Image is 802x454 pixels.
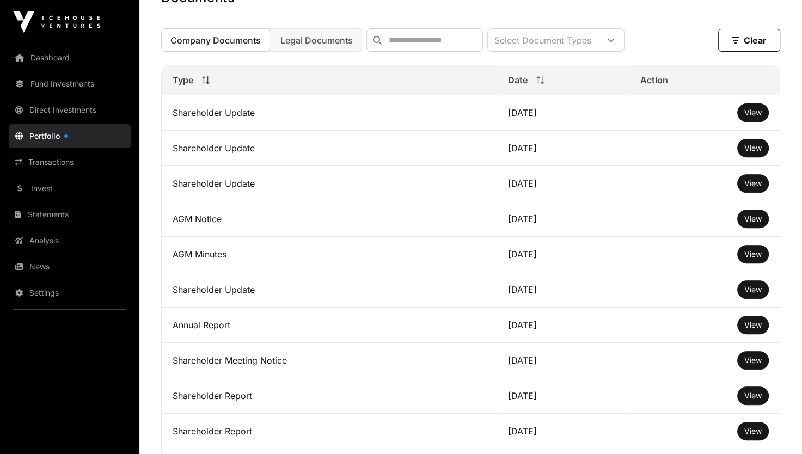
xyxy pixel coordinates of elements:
[744,391,762,400] span: View
[497,95,630,131] td: [DATE]
[9,46,131,70] a: Dashboard
[9,72,131,96] a: Fund Investments
[744,178,762,189] a: View
[9,203,131,226] a: Statements
[744,320,762,330] a: View
[9,255,131,279] a: News
[497,201,630,237] td: [DATE]
[737,139,769,157] button: View
[640,73,668,87] span: Action
[744,355,762,365] span: View
[508,73,528,87] span: Date
[497,272,630,308] td: [DATE]
[744,179,762,188] span: View
[744,108,762,117] span: View
[744,285,762,294] span: View
[744,107,762,118] a: View
[737,280,769,299] button: View
[744,284,762,295] a: View
[9,124,131,148] a: Portfolio
[744,143,762,154] a: View
[744,426,762,437] a: View
[737,386,769,405] button: View
[744,249,762,260] a: View
[162,272,497,308] td: Shareholder Update
[744,390,762,401] a: View
[737,245,769,263] button: View
[9,98,131,122] a: Direct Investments
[13,11,100,33] img: Icehouse Ventures Logo
[744,355,762,366] a: View
[162,131,497,166] td: Shareholder Update
[737,422,769,440] button: View
[744,143,762,152] span: View
[737,174,769,193] button: View
[744,426,762,435] span: View
[162,343,497,378] td: Shareholder Meeting Notice
[744,249,762,259] span: View
[497,343,630,378] td: [DATE]
[737,103,769,122] button: View
[161,28,270,52] button: Company Documents
[497,378,630,414] td: [DATE]
[9,229,131,253] a: Analysis
[737,316,769,334] button: View
[9,150,131,174] a: Transactions
[162,378,497,414] td: Shareholder Report
[162,308,497,343] td: Annual Report
[748,402,802,454] iframe: Chat Widget
[9,281,131,305] a: Settings
[162,237,497,272] td: AGM Minutes
[173,73,193,87] span: Type
[497,308,630,343] td: [DATE]
[162,166,497,201] td: Shareholder Update
[9,176,131,200] a: Invest
[737,351,769,370] button: View
[737,210,769,228] button: View
[497,166,630,201] td: [DATE]
[744,213,762,224] a: View
[271,28,362,52] button: Legal Documents
[162,201,497,237] td: AGM Notice
[497,414,630,449] td: [DATE]
[718,29,780,52] button: Clear
[497,131,630,166] td: [DATE]
[488,29,598,51] div: Select Document Types
[162,95,497,131] td: Shareholder Update
[280,35,353,46] span: Legal Documents
[162,414,497,449] td: Shareholder Report
[744,320,762,329] span: View
[170,35,261,46] span: Company Documents
[497,237,630,272] td: [DATE]
[744,214,762,223] span: View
